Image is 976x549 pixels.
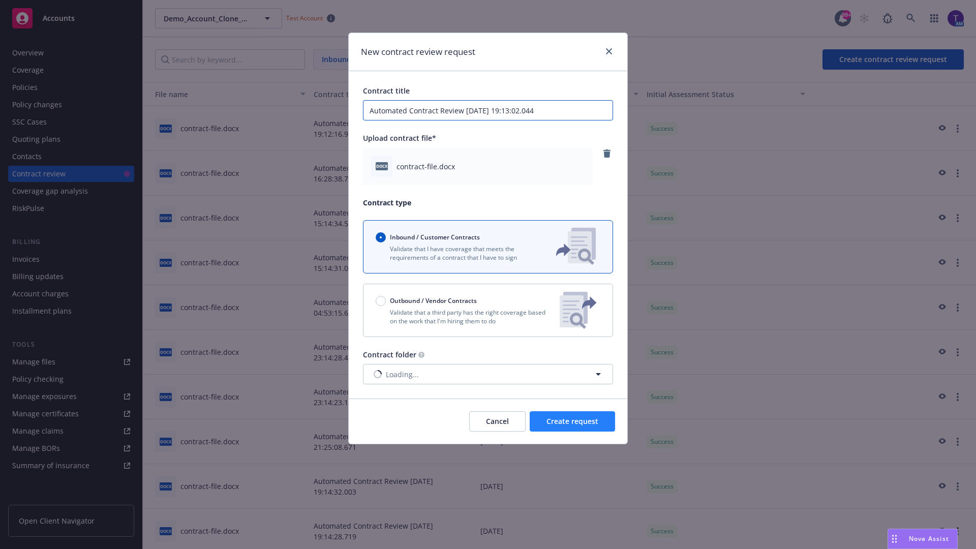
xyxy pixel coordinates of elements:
[363,284,613,337] button: Outbound / Vendor ContractsValidate that a third party has the right coverage based on the work t...
[530,411,615,432] button: Create request
[363,133,436,143] span: Upload contract file*
[363,100,613,120] input: Enter a title for this contract
[486,416,509,426] span: Cancel
[396,161,455,172] span: contract-file.docx
[361,45,475,58] h1: New contract review request
[363,364,613,384] button: Loading...
[376,245,539,262] p: Validate that I have coverage that meets the requirements of a contract that I have to sign
[363,350,416,359] span: Contract folder
[888,529,901,548] div: Drag to move
[376,308,552,325] p: Validate that a third party has the right coverage based on the work that I'm hiring them to do
[603,45,615,57] a: close
[363,86,410,96] span: Contract title
[390,233,480,241] span: Inbound / Customer Contracts
[469,411,526,432] button: Cancel
[546,416,598,426] span: Create request
[376,296,386,306] input: Outbound / Vendor Contracts
[386,369,419,380] span: Loading...
[363,197,613,208] p: Contract type
[390,296,477,305] span: Outbound / Vendor Contracts
[888,529,958,549] button: Nova Assist
[363,220,613,273] button: Inbound / Customer ContractsValidate that I have coverage that meets the requirements of a contra...
[376,232,386,242] input: Inbound / Customer Contracts
[909,534,949,543] span: Nova Assist
[601,147,613,160] a: remove
[376,162,388,170] span: docx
